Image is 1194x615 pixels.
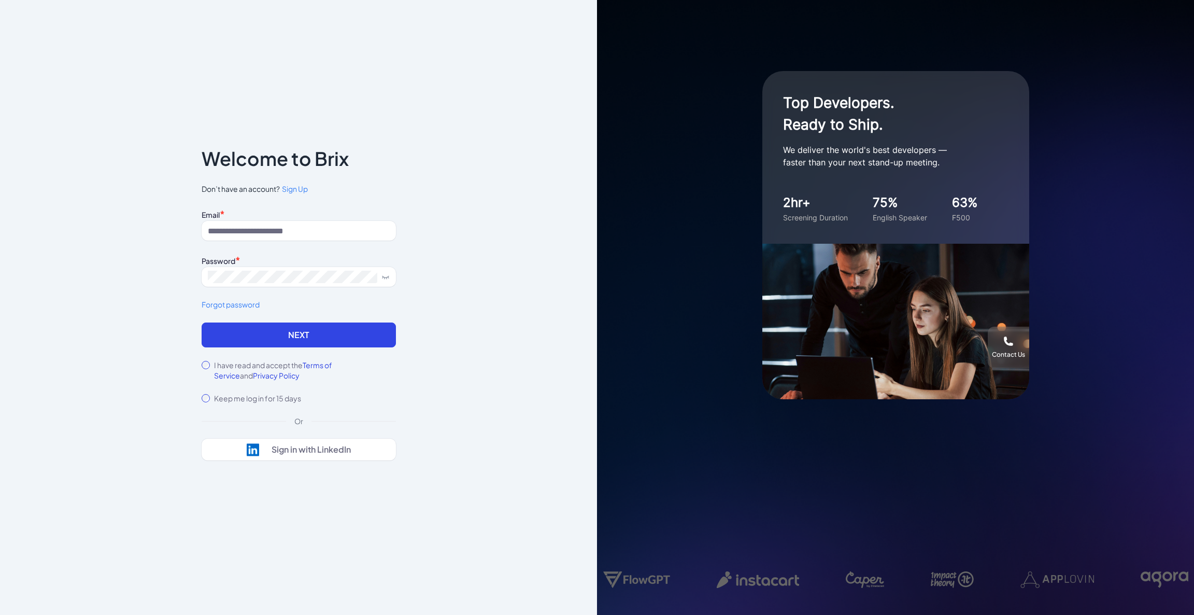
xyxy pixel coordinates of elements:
[202,150,349,167] p: Welcome to Brix
[214,393,301,403] label: Keep me log in for 15 days
[253,371,300,380] span: Privacy Policy
[783,193,848,212] div: 2hr+
[202,299,396,310] a: Forgot password
[282,184,308,193] span: Sign Up
[286,416,311,426] div: Or
[202,256,235,265] label: Password
[202,323,396,347] button: Next
[952,193,978,212] div: 63%
[202,439,396,460] button: Sign in with LinkedIn
[988,327,1029,368] button: Contact Us
[272,444,351,455] div: Sign in with LinkedIn
[992,351,1025,359] div: Contact Us
[783,144,990,169] p: We deliver the world's best developers — faster than your next stand-up meeting.
[783,212,848,223] div: Screening Duration
[873,212,927,223] div: English Speaker
[873,193,927,212] div: 75%
[952,212,978,223] div: F500
[202,210,220,219] label: Email
[783,92,990,135] h1: Top Developers. Ready to Ship.
[280,184,308,194] a: Sign Up
[214,360,396,381] label: I have read and accept the and
[202,184,396,194] span: Don’t have an account?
